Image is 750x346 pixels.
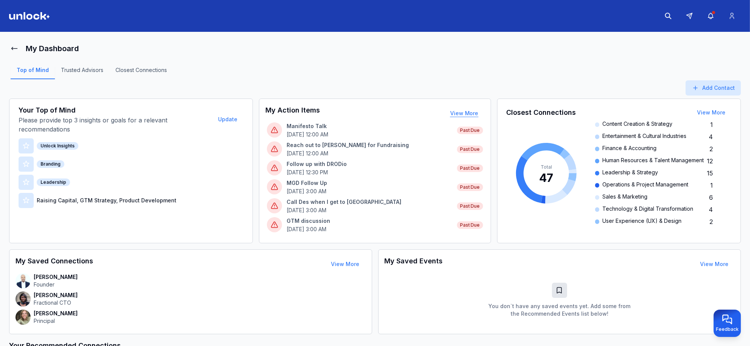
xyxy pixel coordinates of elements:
a: Closest Connections [109,66,173,79]
span: 12 [707,157,713,166]
tspan: Total [541,164,552,170]
span: Leadership & Strategy [602,169,658,178]
h3: Closest Connections [507,107,576,118]
span: Content Creation & Strategy [602,120,672,129]
p: [DATE] 3:00 AM [287,225,452,233]
p: Principal [34,317,78,325]
h1: My Dashboard [26,43,79,54]
a: Top of Mind [11,66,55,79]
button: View More [691,105,731,120]
div: Unlock Insights [37,142,78,150]
span: Entertainment & Cultural Industries [602,132,686,141]
p: [PERSON_NAME] [34,273,78,281]
p: You don`t have any saved events yet. Add some from the Recommended Events list below! [484,302,635,318]
button: View More [325,257,366,272]
span: 1 [711,120,713,129]
p: GTM discussion [287,217,452,225]
p: Raising Capital, GTM Strategy, Product Development [37,197,176,204]
p: Founder [34,281,78,288]
button: View More [444,106,485,121]
p: [DATE] 12:00 AM [287,150,452,157]
h3: My Action Items [265,105,320,122]
p: [PERSON_NAME] [34,310,78,317]
p: Follow up with DRODio [287,160,452,168]
button: Update [212,112,243,127]
h3: My Saved Connections [16,256,93,272]
button: Provide feedback [714,310,741,337]
span: 4 [709,132,713,141]
span: 15 [707,169,713,178]
span: Past Due [457,183,483,191]
span: 2 [710,217,713,226]
p: Reach out to [PERSON_NAME] for Fundraising [287,141,452,149]
a: Trusted Advisors [55,66,109,79]
div: Branding [37,160,64,168]
p: [DATE] 3:00 AM [287,188,452,195]
span: Feedback [716,326,739,332]
img: contact-avatar [16,310,31,325]
span: User Experience (UX) & Design [602,217,681,226]
button: Add Contact [686,80,741,96]
span: Past Due [457,164,483,172]
span: Operations & Project Management [602,181,688,190]
p: Fractional CTO [34,299,78,307]
p: Manifesto Talk [287,122,452,130]
span: Past Due [457,146,483,153]
div: Leadership [37,178,70,186]
img: contact-avatar [16,291,31,307]
img: contact-avatar [16,273,31,288]
a: View More [700,261,728,267]
button: View More [694,257,734,272]
p: [DATE] 3:00 AM [287,207,452,214]
span: 4 [709,205,713,214]
span: Finance & Accounting [602,144,656,153]
h3: My Saved Events [385,256,443,272]
p: [PERSON_NAME] [34,291,78,299]
p: Call Des when I get to [GEOGRAPHIC_DATA] [287,198,452,206]
img: Logo [9,12,50,20]
span: Past Due [457,202,483,210]
tspan: 47 [539,171,553,185]
span: 6 [709,193,713,202]
p: [DATE] 12:00 AM [287,131,452,138]
span: Technology & Digital Transformation [602,205,693,214]
span: Sales & Marketing [602,193,647,202]
span: Past Due [457,221,483,229]
span: 1 [711,181,713,190]
p: Please provide top 3 insights or goals for a relevant recommendations [19,116,210,134]
p: [DATE] 12:30 PM [287,169,452,176]
p: MGD Follow Up [287,179,452,187]
span: Past Due [457,127,483,134]
span: 2 [710,144,713,153]
h3: Your Top of Mind [19,105,210,116]
span: Human Resources & Talent Management [602,157,704,166]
